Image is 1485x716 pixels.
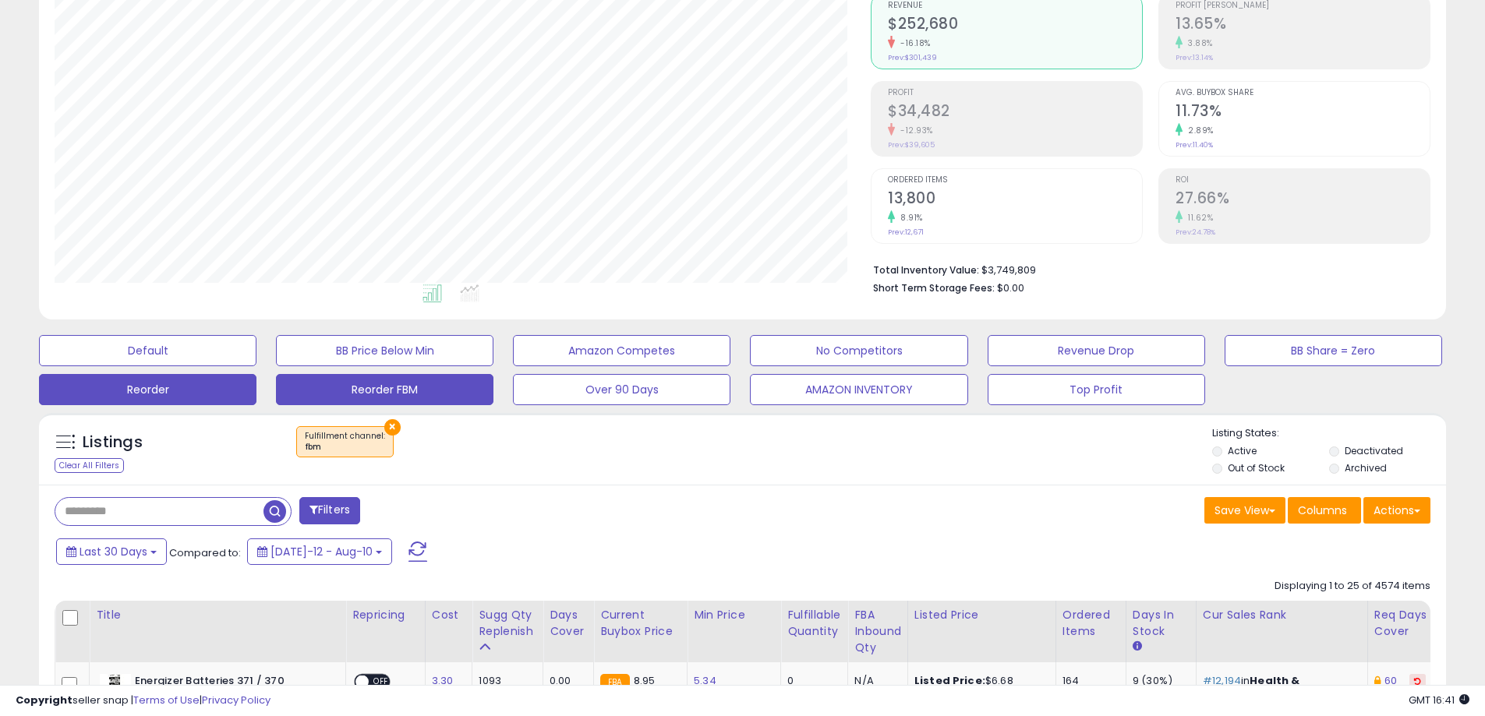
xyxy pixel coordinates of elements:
b: Short Term Storage Fees: [873,281,995,295]
div: Clear All Filters [55,458,124,473]
button: Revenue Drop [988,335,1205,366]
span: ROI [1176,176,1430,185]
h2: $34,482 [888,102,1142,123]
button: BB Price Below Min [276,335,493,366]
span: 2025-09-10 16:41 GMT [1409,693,1469,707]
span: Avg. Buybox Share [1176,89,1430,97]
span: Profit [888,89,1142,97]
small: Prev: $301,439 [888,53,937,62]
small: Prev: 13.14% [1176,53,1213,62]
label: Out of Stock [1228,461,1285,474]
div: Cost [432,607,466,623]
button: × [384,419,401,436]
button: Top Profit [988,374,1205,405]
h2: 27.66% [1176,189,1430,210]
span: [DATE]-12 - Aug-10 [270,544,373,559]
small: 11.62% [1183,212,1213,224]
button: No Competitors [750,335,967,366]
button: Reorder [39,374,256,405]
div: Days Cover [550,607,587,640]
strong: Copyright [16,693,72,707]
button: Over 90 Days [513,374,730,405]
button: Save View [1204,497,1285,524]
button: Last 30 Days [56,538,167,565]
span: Profit [PERSON_NAME] [1176,2,1430,10]
button: Reorder FBM [276,374,493,405]
h2: 11.73% [1176,102,1430,123]
div: Repricing [352,607,419,623]
small: Prev: $39,605 [888,140,935,150]
span: Revenue [888,2,1142,10]
button: Filters [299,497,360,524]
label: Archived [1345,461,1387,474]
span: Columns [1298,503,1347,518]
small: -16.18% [895,37,931,49]
h2: 13,800 [888,189,1142,210]
div: Current Buybox Price [600,607,681,640]
div: Sugg Qty Replenish [479,607,536,640]
small: Prev: 11.40% [1176,140,1213,150]
span: Compared to: [169,545,241,560]
a: Terms of Use [133,693,200,707]
b: Total Inventory Value: [873,263,979,277]
li: $3,749,809 [873,259,1419,278]
button: [DATE]-12 - Aug-10 [247,538,392,565]
div: Cur Sales Rank [1203,607,1361,623]
span: Ordered Items [888,176,1142,185]
th: Please note that this number is a calculation based on your required days of coverage and your ve... [472,601,543,662]
div: Title [96,607,339,623]
button: Amazon Competes [513,335,730,366]
button: Actions [1363,497,1430,524]
button: Default [39,335,256,366]
small: 2.89% [1183,125,1214,136]
div: fbm [305,442,385,453]
div: Displaying 1 to 25 of 4574 items [1275,579,1430,594]
span: $0.00 [997,280,1024,295]
span: Last 30 Days [80,544,147,559]
button: Columns [1288,497,1361,524]
small: 8.91% [895,212,923,224]
div: Min Price [694,607,774,623]
small: Prev: 24.78% [1176,227,1215,237]
a: Privacy Policy [202,693,270,707]
button: BB Share = Zero [1225,335,1442,366]
small: Prev: 12,671 [888,227,924,237]
button: AMAZON INVENTORY [750,374,967,405]
small: -12.93% [895,125,933,136]
p: Listing States: [1212,426,1446,441]
div: Req Days Cover [1374,607,1431,640]
div: Fulfillable Quantity [787,607,841,640]
label: Deactivated [1345,444,1403,457]
div: Days In Stock [1133,607,1190,640]
small: 3.88% [1183,37,1213,49]
div: Ordered Items [1062,607,1119,640]
span: Fulfillment channel : [305,430,385,453]
div: FBA inbound Qty [854,607,901,656]
h2: 13.65% [1176,15,1430,36]
small: Days In Stock. [1133,640,1142,654]
div: seller snap | | [16,693,270,708]
label: Active [1228,444,1257,457]
div: Listed Price [914,607,1049,623]
h5: Listings [83,432,143,453]
h2: $252,680 [888,15,1142,36]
